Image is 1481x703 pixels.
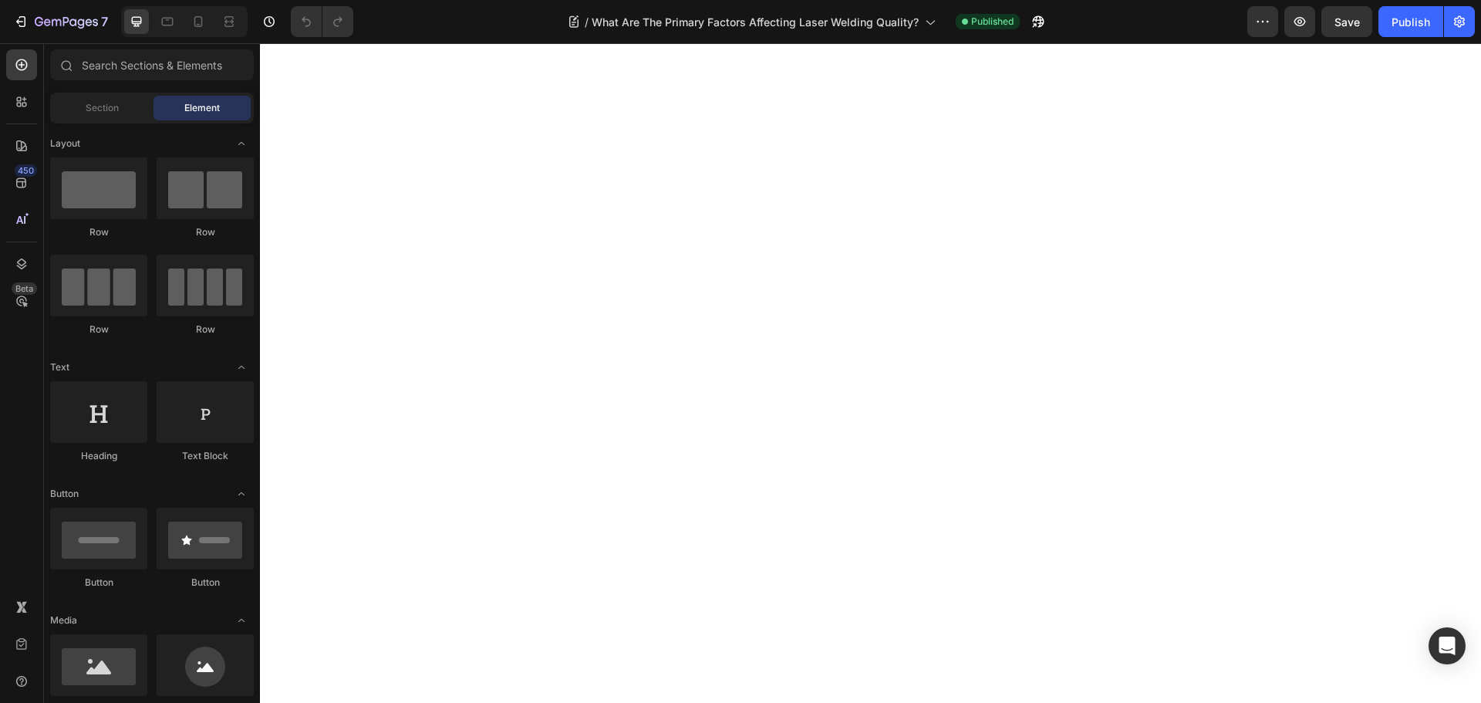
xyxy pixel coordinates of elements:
[157,449,254,463] div: Text Block
[12,282,37,295] div: Beta
[15,164,37,177] div: 450
[229,355,254,380] span: Toggle open
[157,323,254,336] div: Row
[50,449,147,463] div: Heading
[50,137,80,150] span: Layout
[50,613,77,627] span: Media
[971,15,1014,29] span: Published
[101,12,108,31] p: 7
[1321,6,1372,37] button: Save
[50,49,254,80] input: Search Sections & Elements
[592,14,919,30] span: What Are The Primary Factors Affecting Laser Welding Quality?
[6,6,115,37] button: 7
[229,608,254,633] span: Toggle open
[260,43,1481,703] iframe: Design area
[585,14,589,30] span: /
[1392,14,1430,30] div: Publish
[1334,15,1360,29] span: Save
[50,323,147,336] div: Row
[50,225,147,239] div: Row
[86,101,119,115] span: Section
[291,6,353,37] div: Undo/Redo
[229,482,254,506] span: Toggle open
[1378,6,1443,37] button: Publish
[184,101,220,115] span: Element
[1429,627,1466,664] div: Open Intercom Messenger
[50,487,79,501] span: Button
[229,131,254,156] span: Toggle open
[157,225,254,239] div: Row
[50,360,69,374] span: Text
[157,576,254,590] div: Button
[50,576,147,590] div: Button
